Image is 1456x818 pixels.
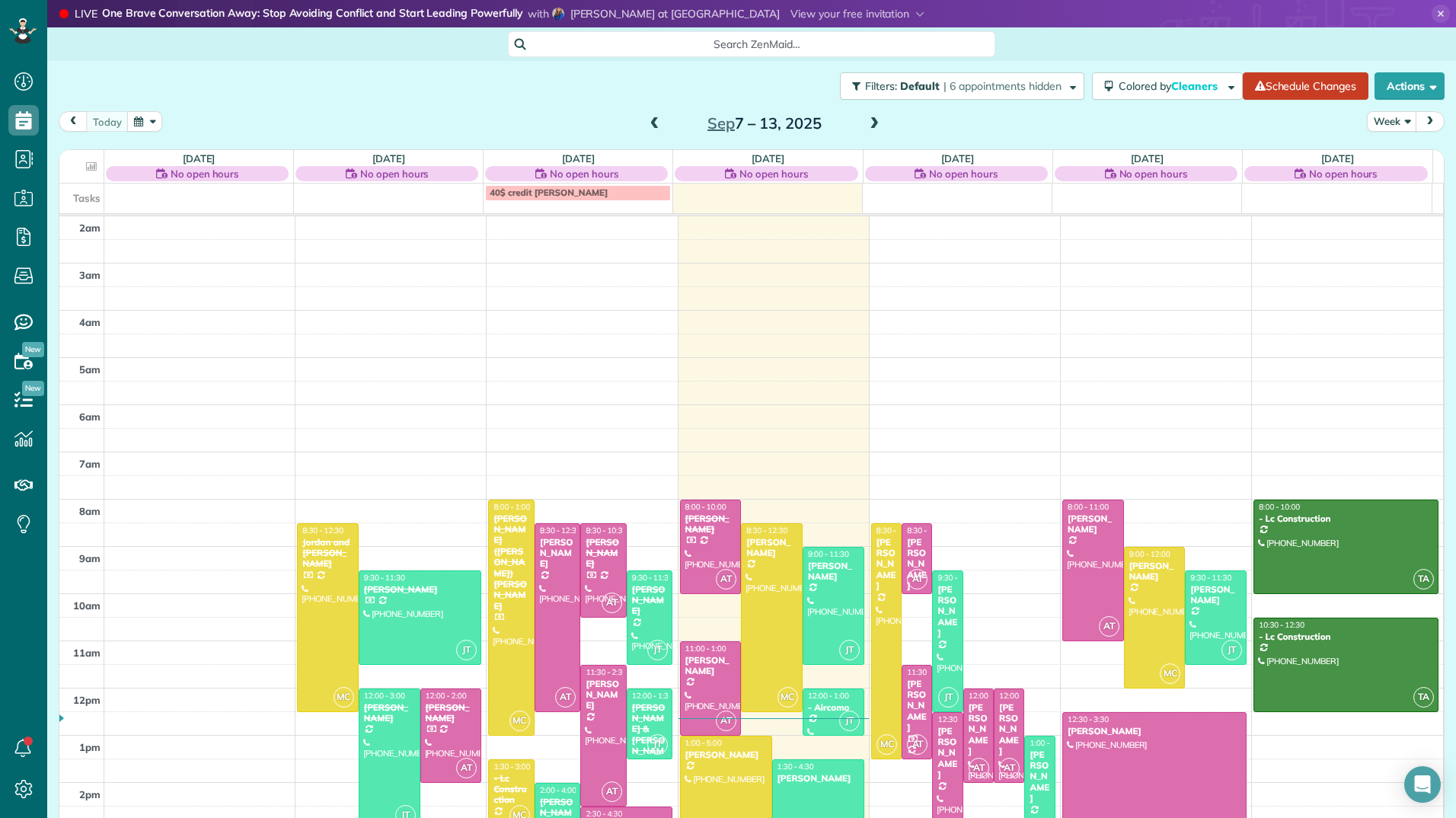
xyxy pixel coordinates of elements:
div: [PHONE_NUMBER] [906,759,928,780]
span: 11:30 - 1:30 [907,667,948,677]
span: 12:30 - 3:30 [937,714,979,724]
span: New [22,381,44,396]
span: 12:00 - 2:00 [426,691,467,701]
img: jeannie-henderson-8c0b8e17d8c72ca3852036336dec5ecdcaaf3d9fcbc0b44e9e2dbcca85b7ceab.jpg [552,8,564,20]
span: AT [969,758,989,778]
div: [PERSON_NAME] [1189,584,1242,606]
div: [PERSON_NAME] [685,749,768,760]
span: 8:00 - 10:00 [685,502,726,512]
button: Filters: Default | 6 appointments hidden [840,72,1084,100]
span: MC [777,687,798,708]
div: [PERSON_NAME] [631,584,669,617]
button: prev [59,111,88,132]
span: Filters: [865,79,897,93]
span: 11am [73,647,101,659]
span: 12:00 - 1:00 [808,691,849,701]
a: [DATE] [183,152,216,165]
span: Colored by [1119,79,1223,93]
div: Jordan and [PERSON_NAME] [302,537,354,570]
span: 12pm [73,694,101,706]
span: 2:00 - 4:00 [540,785,576,795]
span: JT [1221,640,1242,660]
div: [PERSON_NAME] [363,702,416,724]
a: Schedule Changes [1243,72,1368,100]
a: [DATE] [752,152,784,165]
span: No open hours [171,166,239,181]
span: New [22,342,44,357]
span: 2am [79,222,101,234]
div: - Lc Construction [1258,513,1434,524]
div: - Aircomo [807,702,860,713]
span: AT [716,711,736,731]
span: No open hours [929,166,998,181]
span: 1:30 - 3:00 [493,762,530,772]
span: JT [647,640,668,660]
div: [PERSON_NAME] [998,702,1020,757]
div: [PERSON_NAME] [539,537,576,570]
span: JT [647,734,668,755]
strong: One Brave Conversation Away: Stop Avoiding Conflict and Start Leading Powerfully [102,6,523,22]
div: - Lc Construction [1258,631,1434,642]
span: AT [1099,616,1119,637]
span: AT [602,781,622,802]
div: [PERSON_NAME] & [PERSON_NAME] [631,702,669,768]
span: AT [907,734,928,755]
span: 7am [79,458,101,470]
span: 10:30 - 12:30 [1259,620,1304,630]
div: [PERSON_NAME] [807,561,860,583]
div: [PERSON_NAME] [685,513,737,535]
span: 1:00 - 4:00 [1030,738,1066,748]
span: 3am [79,269,101,281]
button: Actions [1375,72,1445,100]
span: 9:30 - 11:30 [1190,573,1231,583]
span: 11:00 - 1:00 [685,644,726,653]
span: 8:30 - 12:30 [540,526,581,535]
span: 8:30 - 12:30 [302,526,343,535]
span: 1pm [79,741,101,753]
div: [PERSON_NAME] [906,679,928,733]
span: 1:00 - 5:00 [685,738,722,748]
span: 8:00 - 10:00 [1259,502,1300,512]
span: 8:30 - 10:30 [586,526,627,535]
span: JT [456,640,477,660]
span: 9:00 - 12:00 [1129,549,1170,559]
a: [DATE] [1321,152,1354,165]
div: [PERSON_NAME] [585,537,622,570]
button: Week [1367,111,1417,132]
span: 9:30 - 11:30 [632,573,673,583]
span: TA [1413,569,1434,590]
span: [PERSON_NAME] at [GEOGRAPHIC_DATA] [570,7,781,21]
span: AT [456,758,477,778]
span: AT [555,687,576,708]
span: Default [900,79,940,93]
span: Sep [707,113,735,133]
span: 40$ credit [PERSON_NAME] [490,187,608,198]
div: [PERSON_NAME] [425,702,477,724]
span: 6am [79,411,101,423]
span: No open hours [1119,166,1188,181]
span: No open hours [1309,166,1378,181]
div: - Lc Construction [493,773,530,806]
span: 9:00 - 11:30 [808,549,849,559]
span: MC [876,734,897,755]
div: [PERSON_NAME] [585,679,622,711]
span: 9:30 - 12:30 [937,573,979,583]
span: AT [999,758,1020,778]
span: 8:30 - 12:30 [746,526,787,535]
span: MC [509,711,530,731]
button: next [1416,111,1445,132]
div: [PERSON_NAME] [876,537,897,592]
div: Open Intercom Messenger [1404,766,1441,803]
a: [DATE] [562,152,595,165]
a: [DATE] [1131,152,1164,165]
span: No open hours [360,166,429,181]
span: 12:00 - 1:30 [632,691,673,701]
h2: 7 – 13, 2025 [669,115,860,132]
span: JT [839,711,860,731]
span: AT [602,593,622,613]
span: 9am [79,552,101,564]
a: [DATE] [941,152,974,165]
div: [PERSON_NAME] [746,537,798,559]
span: 8:00 - 11:00 [1068,502,1109,512]
a: [DATE] [372,152,405,165]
